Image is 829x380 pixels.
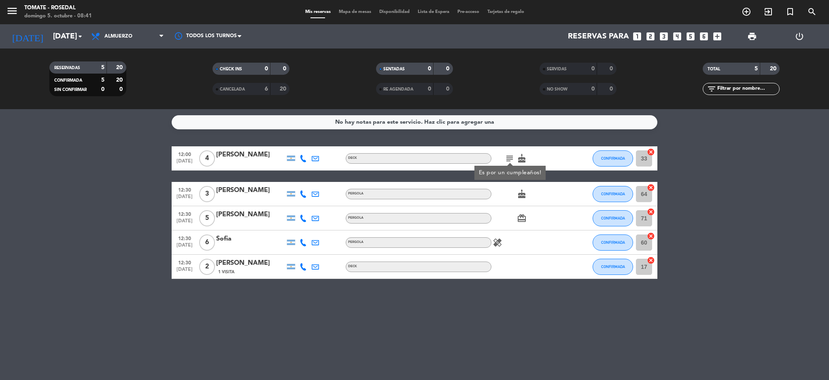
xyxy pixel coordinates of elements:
[632,31,642,42] i: looks_one
[280,86,288,92] strong: 20
[199,210,215,226] span: 5
[647,232,655,240] i: cancel
[6,27,49,45] i: [DATE]
[593,210,633,226] button: CONFIRMADA
[517,189,527,199] i: cake
[593,150,633,167] button: CONFIRMADA
[672,31,682,42] i: looks_4
[479,169,542,177] div: Es por un cumpleaños!
[116,65,124,70] strong: 20
[493,238,502,247] i: healing
[593,234,633,251] button: CONFIRMADA
[708,67,720,71] span: TOTAL
[348,156,357,160] span: DECK
[265,86,268,92] strong: 6
[75,32,85,41] i: arrow_drop_down
[24,4,92,12] div: Tomate - Rosedal
[591,86,595,92] strong: 0
[547,87,568,91] span: NO SHOW
[601,240,625,245] span: CONFIRMADA
[707,84,716,94] i: filter_list
[199,186,215,202] span: 3
[6,5,18,17] i: menu
[755,66,758,72] strong: 5
[174,158,195,168] span: [DATE]
[301,10,335,14] span: Mis reservas
[428,66,431,72] strong: 0
[645,31,656,42] i: looks_two
[199,259,215,275] span: 2
[54,88,87,92] span: SIN CONFIRMAR
[348,241,363,244] span: PERGOLA
[220,87,245,91] span: CANCELADA
[414,10,453,14] span: Lista de Espera
[174,258,195,267] span: 12:30
[348,192,363,195] span: PERGOLA
[174,209,195,218] span: 12:30
[610,86,614,92] strong: 0
[610,66,614,72] strong: 0
[104,34,132,39] span: Almuerzo
[335,10,375,14] span: Mapa de mesas
[659,31,669,42] i: looks_3
[770,66,778,72] strong: 20
[593,259,633,275] button: CONFIRMADA
[593,186,633,202] button: CONFIRMADA
[265,66,268,72] strong: 0
[776,24,823,49] div: LOG OUT
[174,149,195,158] span: 12:00
[383,87,413,91] span: RE AGENDADA
[742,7,751,17] i: add_circle_outline
[747,32,757,41] span: print
[101,77,104,83] strong: 5
[216,185,285,196] div: [PERSON_NAME]
[446,86,451,92] strong: 0
[54,66,80,70] span: RESERVADAS
[174,185,195,194] span: 12:30
[601,156,625,160] span: CONFIRMADA
[647,184,655,192] i: cancel
[795,32,804,41] i: power_settings_new
[119,87,124,92] strong: 0
[216,234,285,244] div: Sofia
[453,10,483,14] span: Pre-acceso
[483,10,528,14] span: Tarjetas de regalo
[517,213,527,223] i: card_giftcard
[335,118,494,127] div: No hay notas para este servicio. Haz clic para agregar una
[647,208,655,216] i: cancel
[220,67,242,71] span: CHECK INS
[101,65,104,70] strong: 5
[199,234,215,251] span: 6
[283,66,288,72] strong: 0
[601,216,625,220] span: CONFIRMADA
[685,31,696,42] i: looks_5
[24,12,92,20] div: domingo 5. octubre - 08:41
[6,5,18,20] button: menu
[101,87,104,92] strong: 0
[601,264,625,269] span: CONFIRMADA
[763,7,773,17] i: exit_to_app
[568,32,629,41] span: Reservas para
[348,216,363,220] span: PERGOLA
[348,265,357,268] span: DECK
[547,67,567,71] span: SERVIDAS
[712,31,723,42] i: add_box
[647,256,655,264] i: cancel
[218,269,234,275] span: 1 Visita
[375,10,414,14] span: Disponibilidad
[199,150,215,167] span: 4
[174,267,195,276] span: [DATE]
[216,258,285,268] div: [PERSON_NAME]
[517,154,527,163] i: cake
[699,31,709,42] i: looks_6
[216,150,285,160] div: [PERSON_NAME]
[174,233,195,243] span: 12:30
[174,194,195,203] span: [DATE]
[591,66,595,72] strong: 0
[446,66,451,72] strong: 0
[716,84,779,93] input: Filtrar por nombre...
[54,78,82,82] span: CONFIRMADA
[216,209,285,220] div: [PERSON_NAME]
[785,7,795,17] i: turned_in_not
[174,218,195,228] span: [DATE]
